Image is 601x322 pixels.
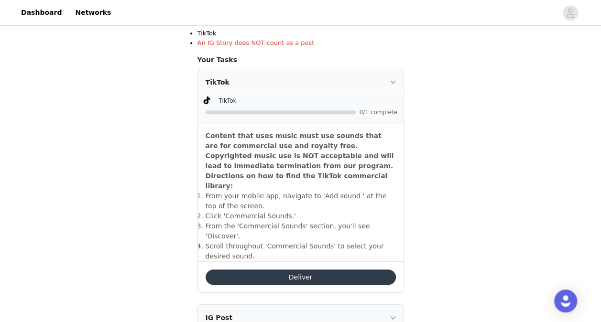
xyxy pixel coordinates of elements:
h4: Your Tasks [197,55,404,65]
li: ​Click 'Commercial Sounds.' [206,211,396,221]
a: Networks [69,2,117,23]
span: TikTok [219,97,237,104]
button: Deliver [206,269,396,285]
li: ​From your mobile app, navigate to 'Add sound ' at the top of the screen. [206,191,396,211]
strong: Content that uses music must use sounds that are for commercial use and royalty free. Copyrighted... [206,132,394,190]
span: An IG Story does NOT count as a post [197,39,315,46]
span: 0/1 complete [360,109,398,115]
div: Open Intercom Messenger [554,290,577,312]
li: TikTok [197,29,404,38]
div: avatar [566,5,575,21]
li: ​Scroll throughout 'Commercial Sounds' to select your desired sound. [206,241,396,261]
li: ​From the 'Commercial Sounds' section, you'll see 'Discover'. [206,221,396,241]
i: icon: right [390,315,396,321]
a: Dashboard [15,2,67,23]
div: icon: rightTikTok [198,69,404,95]
i: icon: right [390,79,396,85]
